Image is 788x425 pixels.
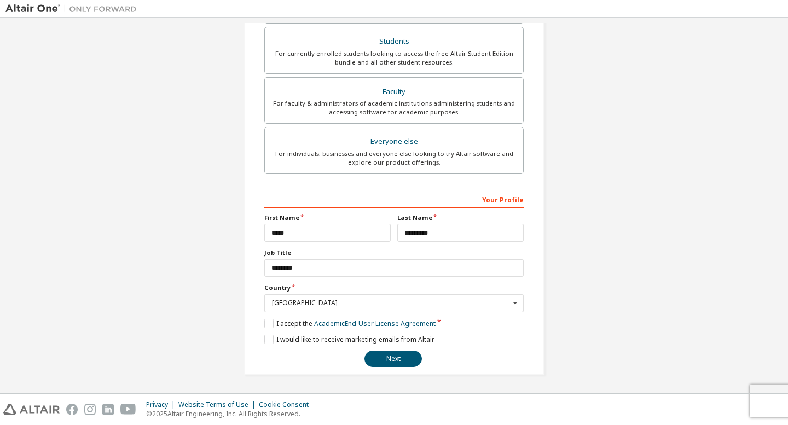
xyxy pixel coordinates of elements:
[272,300,510,306] div: [GEOGRAPHIC_DATA]
[264,248,524,257] label: Job Title
[397,213,524,222] label: Last Name
[271,49,517,67] div: For currently enrolled students looking to access the free Altair Student Edition bundle and all ...
[271,149,517,167] div: For individuals, businesses and everyone else looking to try Altair software and explore our prod...
[264,283,524,292] label: Country
[264,190,524,208] div: Your Profile
[178,400,259,409] div: Website Terms of Use
[264,213,391,222] label: First Name
[271,34,517,49] div: Students
[259,400,315,409] div: Cookie Consent
[314,319,436,328] a: Academic End-User License Agreement
[84,404,96,415] img: instagram.svg
[66,404,78,415] img: facebook.svg
[120,404,136,415] img: youtube.svg
[271,84,517,100] div: Faculty
[271,134,517,149] div: Everyone else
[146,409,315,418] p: © 2025 Altair Engineering, Inc. All Rights Reserved.
[364,351,422,367] button: Next
[146,400,178,409] div: Privacy
[271,99,517,117] div: For faculty & administrators of academic institutions administering students and accessing softwa...
[5,3,142,14] img: Altair One
[264,335,434,344] label: I would like to receive marketing emails from Altair
[102,404,114,415] img: linkedin.svg
[264,319,436,328] label: I accept the
[3,404,60,415] img: altair_logo.svg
